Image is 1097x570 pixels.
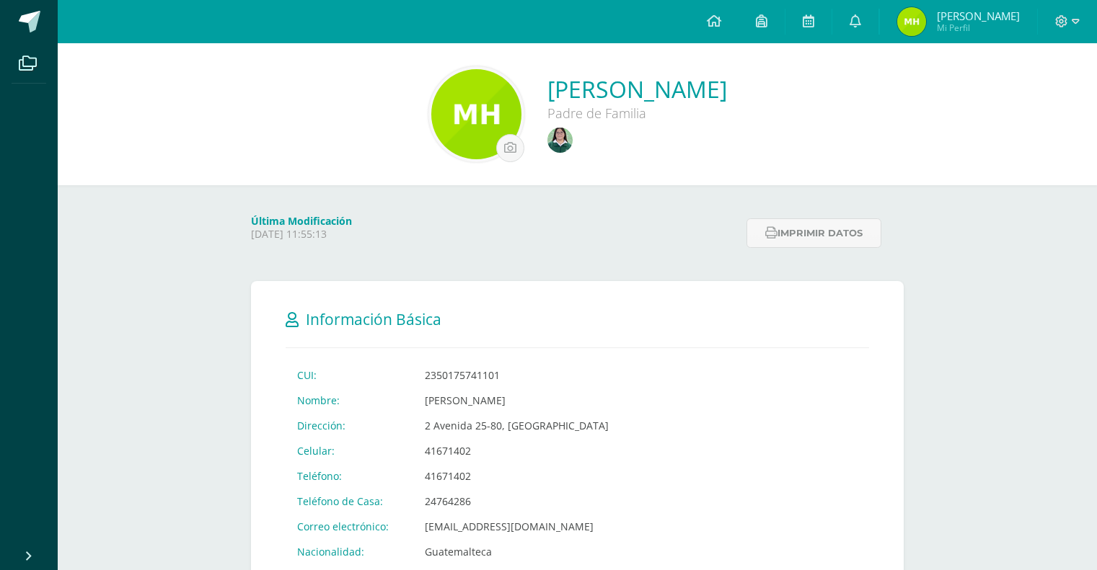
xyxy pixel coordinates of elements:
[413,539,620,564] td: Guatemalteca
[413,438,620,463] td: 41671402
[431,69,521,159] img: 79ed0330ec6f71f6e0bfc12771a689ea.png
[413,514,620,539] td: [EMAIL_ADDRESS][DOMAIN_NAME]
[286,539,413,564] td: Nacionalidad:
[251,228,738,241] p: [DATE] 11:55:13
[413,362,620,388] td: 2350175741101
[937,22,1020,34] span: Mi Perfil
[746,218,881,248] button: Imprimir datos
[251,214,738,228] h4: Última Modificación
[937,9,1020,23] span: [PERSON_NAME]
[413,413,620,438] td: 2 Avenida 25-80, [GEOGRAPHIC_DATA]
[547,104,727,122] div: Padre de Familia
[413,463,620,489] td: 41671402
[286,362,413,388] td: CUI:
[286,514,413,539] td: Correo electrónico:
[306,309,441,329] span: Información Básica
[547,128,573,153] img: eef9f94a8c91eb698c5eb398ef4ce52a.png
[547,74,727,104] a: [PERSON_NAME]
[286,489,413,514] td: Teléfono de Casa:
[286,438,413,463] td: Celular:
[413,489,620,514] td: 24764286
[286,388,413,413] td: Nombre:
[286,463,413,489] td: Teléfono:
[413,388,620,413] td: [PERSON_NAME]
[897,7,926,36] img: 8cfee9302e94c67f695fad48b611364c.png
[286,413,413,438] td: Dirección:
